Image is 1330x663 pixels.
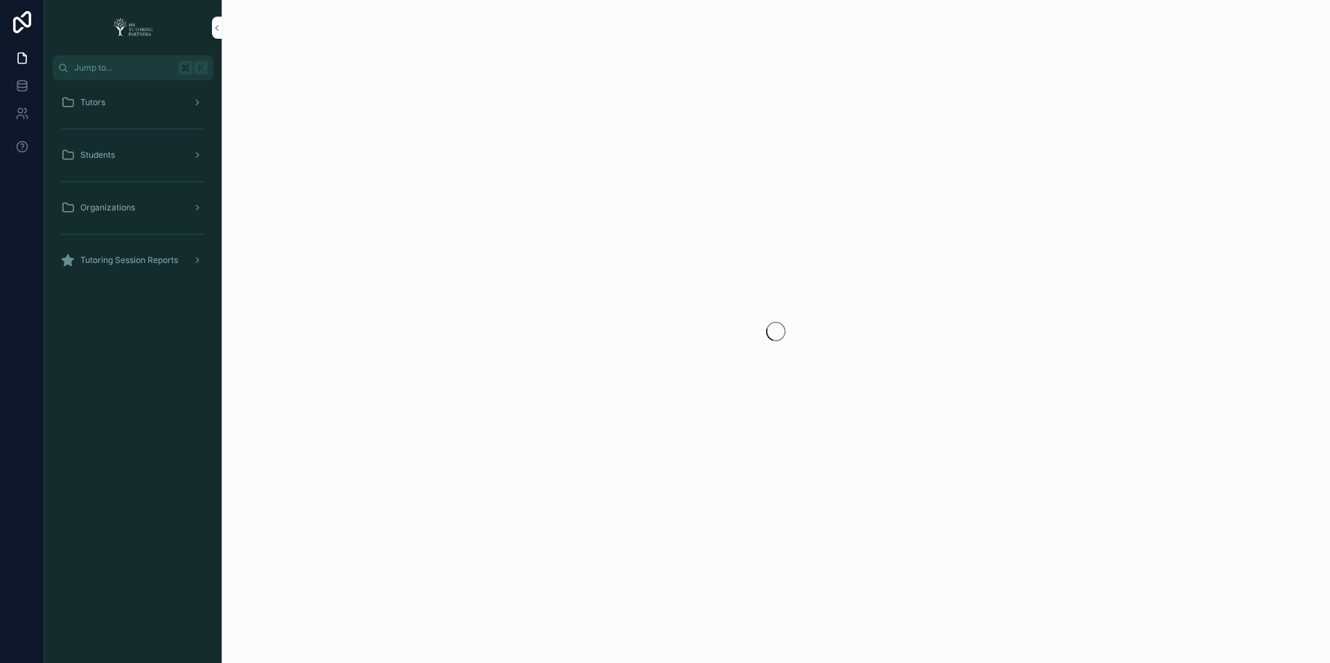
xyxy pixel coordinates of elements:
span: K [195,62,206,73]
button: Jump to...K [53,55,213,80]
a: Tutoring Session Reports [53,248,213,273]
img: App logo [109,17,157,39]
a: Organizations [53,195,213,220]
span: Jump to... [74,62,173,73]
span: Tutoring Session Reports [80,255,178,266]
span: Students [80,149,115,161]
a: Tutors [53,90,213,115]
div: scrollable content [44,80,222,291]
a: Students [53,143,213,167]
span: Tutors [80,97,105,108]
span: Organizations [80,202,135,213]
